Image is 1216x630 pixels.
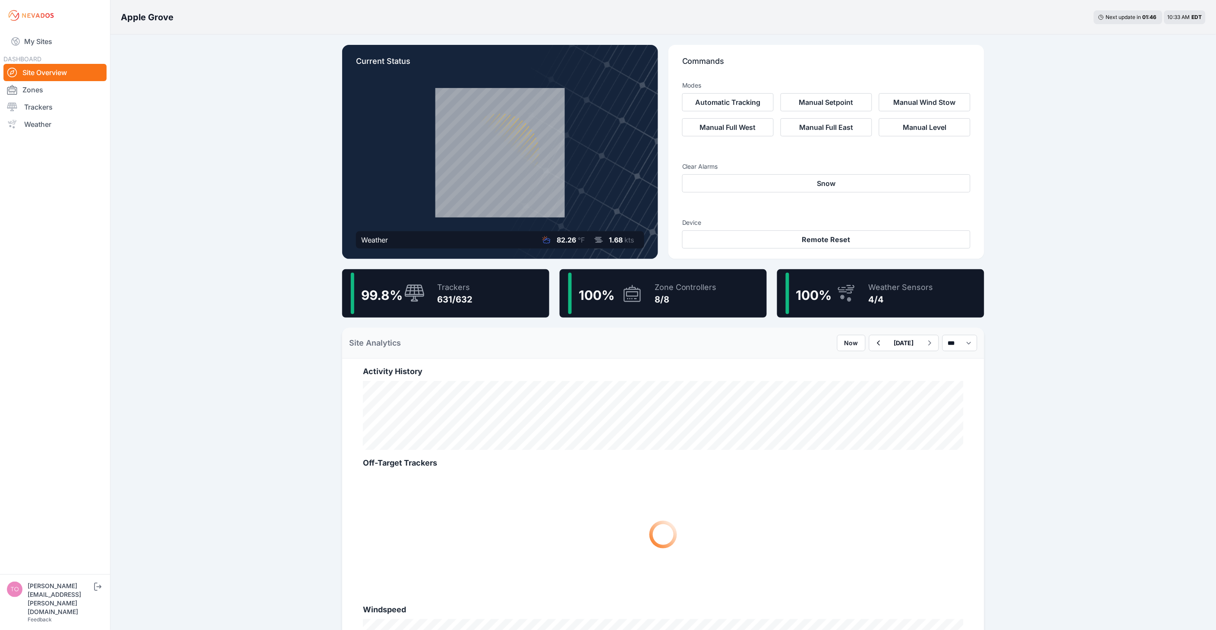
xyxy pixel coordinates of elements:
h2: Windspeed [363,604,964,616]
div: Trackers [437,281,473,293]
button: Remote Reset [682,230,970,249]
a: My Sites [3,31,107,52]
a: Zones [3,81,107,98]
a: Feedback [28,616,52,623]
span: 100 % [579,287,614,303]
span: 100 % [796,287,832,303]
div: 4/4 [869,293,933,306]
span: 99.8 % [361,287,403,303]
nav: Breadcrumb [121,6,173,28]
div: Zone Controllers [655,281,717,293]
a: 99.8%Trackers631/632 [342,269,549,318]
button: Manual Wind Stow [879,93,970,111]
button: Manual Level [879,118,970,136]
span: °F [578,236,585,244]
button: Automatic Tracking [682,93,774,111]
button: Manual Full East [781,118,872,136]
a: Weather [3,116,107,133]
h2: Off-Target Trackers [363,457,964,469]
button: Now [837,335,866,351]
button: Manual Setpoint [781,93,872,111]
span: 82.26 [557,236,576,244]
span: Next update in [1106,14,1141,20]
button: [DATE] [887,335,921,351]
a: 100%Zone Controllers8/8 [560,269,767,318]
div: Weather [361,235,388,245]
h3: Device [682,218,970,227]
h2: Site Analytics [349,337,401,349]
a: 100%Weather Sensors4/4 [777,269,984,318]
div: [PERSON_NAME][EMAIL_ADDRESS][PERSON_NAME][DOMAIN_NAME] [28,582,92,616]
div: 631/632 [437,293,473,306]
div: 8/8 [655,293,717,306]
div: Weather Sensors [869,281,933,293]
h3: Apple Grove [121,11,173,23]
img: tomasz.barcz@energix-group.com [7,582,22,597]
span: 10:33 AM [1168,14,1190,20]
a: Trackers [3,98,107,116]
button: Snow [682,174,970,192]
a: Site Overview [3,64,107,81]
p: Current Status [356,55,644,74]
span: EDT [1192,14,1202,20]
span: 1.68 [609,236,623,244]
h3: Modes [682,81,702,90]
button: Manual Full West [682,118,774,136]
div: 01 : 46 [1143,14,1158,21]
h2: Activity History [363,365,964,378]
span: DASHBOARD [3,55,41,63]
img: Nevados [7,9,55,22]
h3: Clear Alarms [682,162,970,171]
p: Commands [682,55,970,74]
span: kts [624,236,634,244]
